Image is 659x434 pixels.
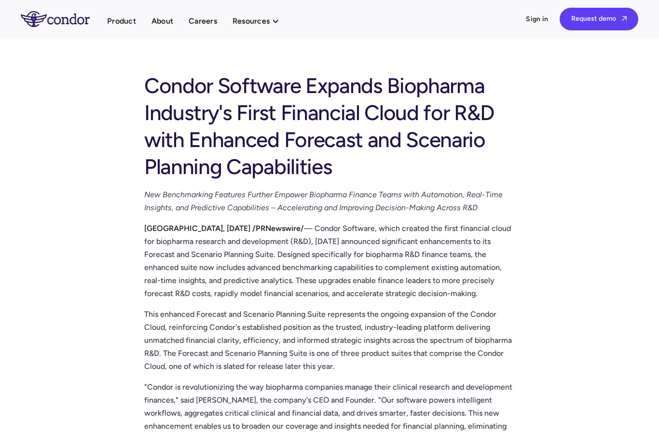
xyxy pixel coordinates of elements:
[21,11,107,27] a: home
[151,14,173,27] a: About
[144,308,515,373] p: This enhanced Forecast and Scenario Planning Suite represents the ongoing expansion of the Condor...
[233,14,289,27] div: Resources
[144,222,515,300] p: — Condor Software, which created the first financial cloud for biopharma research and development...
[107,14,136,27] a: Product
[622,15,627,22] span: 
[526,14,548,24] a: Sign in
[144,190,503,212] em: New Benchmarking Features Further Empower Biopharma Finance Teams with Automation, Real-Time Insi...
[144,68,515,180] div: Condor Software Expands Biopharma Industry's First Financial Cloud for R&D with Enhanced Forecast...
[144,224,304,233] strong: [GEOGRAPHIC_DATA], [DATE] /PRNewswire/
[189,14,217,27] a: Careers
[560,8,638,30] a: Request demo
[233,14,270,27] div: Resources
